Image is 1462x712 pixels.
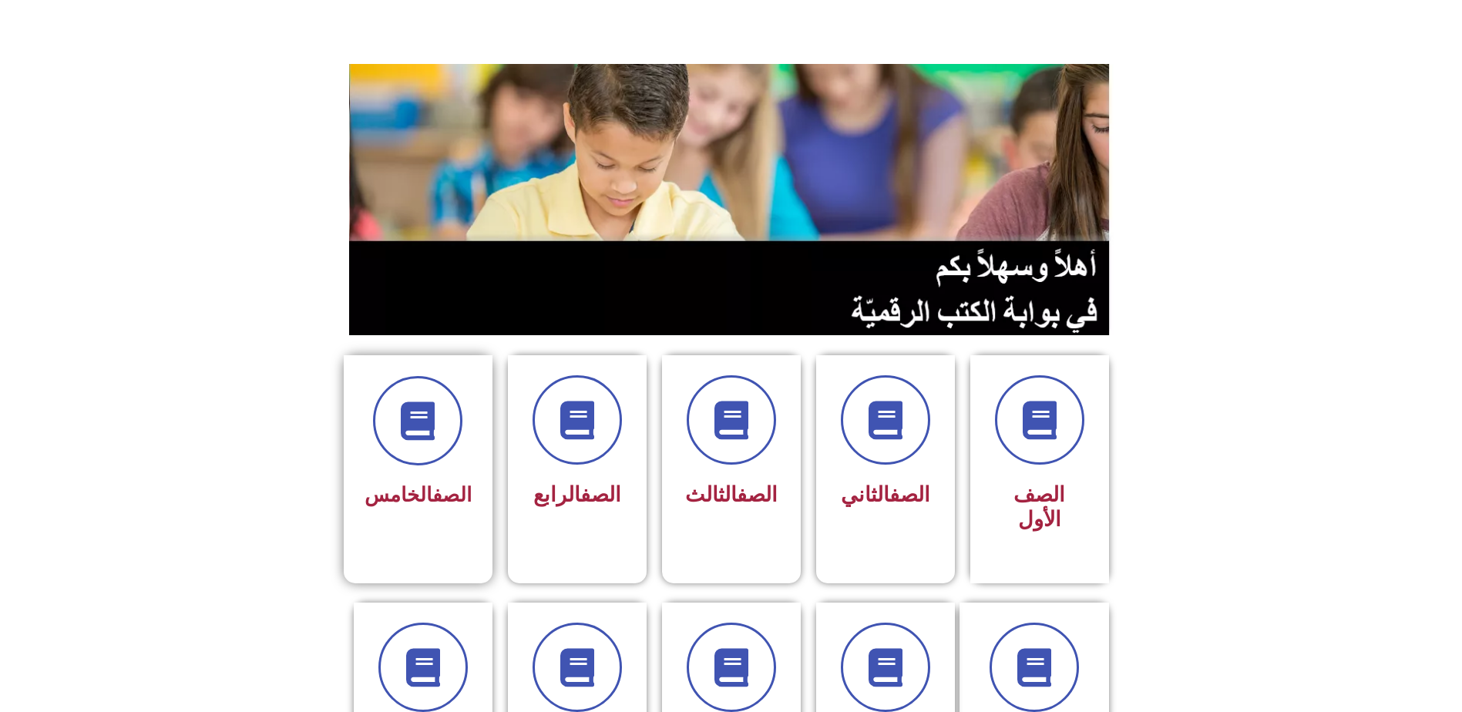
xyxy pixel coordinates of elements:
span: الثاني [841,482,930,507]
span: الرابع [533,482,621,507]
a: الصف [737,482,778,507]
a: الصف [580,482,621,507]
span: الثالث [685,482,778,507]
a: الصف [889,482,930,507]
span: الخامس [365,483,472,506]
a: الصف [432,483,472,506]
span: الصف الأول [1013,482,1065,532]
